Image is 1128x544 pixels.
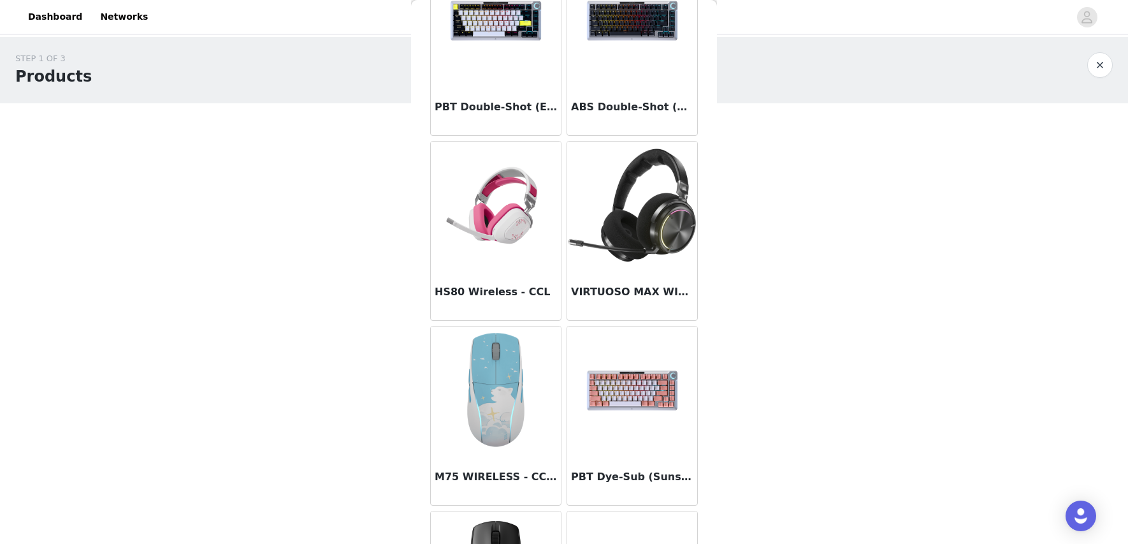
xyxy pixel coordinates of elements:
div: STEP 1 OF 3 [15,52,92,65]
h3: ABS Double-Shot (Black) [571,99,693,115]
div: avatar [1081,7,1093,27]
img: PBT Dye-Sub (Sunset Sonata) [567,342,697,439]
h3: HS80 Wireless - CCL [435,284,557,300]
div: Open Intercom Messenger [1066,501,1096,531]
img: VIRTUOSO MAX WIRELESS Gaming Headset [568,142,696,269]
h3: VIRTUOSO MAX WIRELESS Gaming Headset [571,284,693,300]
h3: PBT Dye-Sub (Sunset [MEDICAL_DATA]) [571,469,693,485]
h1: Products [15,65,92,88]
a: Networks [92,3,155,31]
h3: M75 WIRELESS - CCL Artist Series [435,469,557,485]
img: HS80 Wireless - CCL [431,157,561,254]
img: M75 WIRELESS - CCL Artist Series [432,327,560,454]
a: Dashboard [20,3,90,31]
h3: PBT Double-Shot (Eclipse) [435,99,557,115]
